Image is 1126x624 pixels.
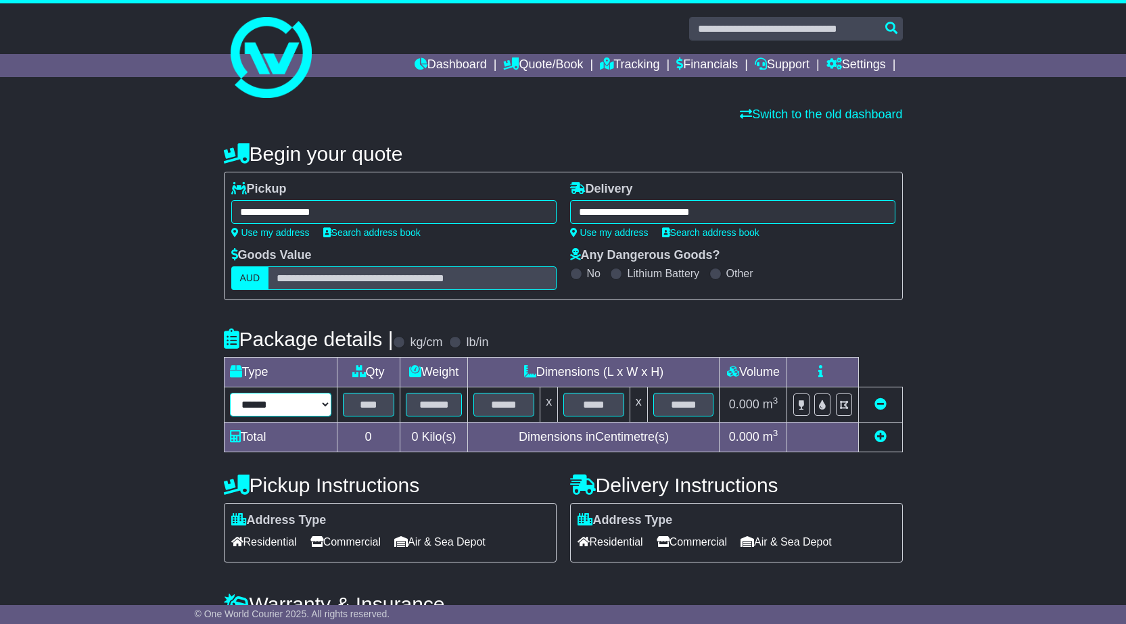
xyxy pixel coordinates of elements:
[570,474,903,496] h4: Delivery Instructions
[410,335,442,350] label: kg/cm
[540,387,558,423] td: x
[224,143,903,165] h4: Begin your quote
[630,387,647,423] td: x
[337,358,400,387] td: Qty
[323,227,421,238] a: Search address book
[578,531,643,552] span: Residential
[394,531,486,552] span: Air & Sea Depot
[874,430,887,443] a: Add new item
[411,430,418,443] span: 0
[741,531,832,552] span: Air & Sea Depot
[231,227,310,238] a: Use my address
[415,54,487,77] a: Dashboard
[503,54,583,77] a: Quote/Book
[570,227,649,238] a: Use my address
[224,423,337,452] td: Total
[231,248,312,263] label: Goods Value
[224,358,337,387] td: Type
[195,608,390,619] span: © One World Courier 2025. All rights reserved.
[587,267,601,280] label: No
[578,513,673,528] label: Address Type
[400,358,468,387] td: Weight
[729,430,759,443] span: 0.000
[231,266,269,290] label: AUD
[231,182,287,197] label: Pickup
[740,107,902,121] a: Switch to the old dashboard
[468,358,720,387] td: Dimensions (L x W x H)
[662,227,759,238] a: Search address book
[763,430,778,443] span: m
[627,267,699,280] label: Lithium Battery
[468,423,720,452] td: Dimensions in Centimetre(s)
[874,398,887,411] a: Remove this item
[310,531,381,552] span: Commercial
[231,531,297,552] span: Residential
[726,267,753,280] label: Other
[763,398,778,411] span: m
[570,248,720,263] label: Any Dangerous Goods?
[600,54,659,77] a: Tracking
[826,54,886,77] a: Settings
[337,423,400,452] td: 0
[676,54,738,77] a: Financials
[400,423,468,452] td: Kilo(s)
[755,54,810,77] a: Support
[729,398,759,411] span: 0.000
[773,395,778,406] sup: 3
[720,358,787,387] td: Volume
[466,335,488,350] label: lb/in
[224,328,394,350] h4: Package details |
[657,531,727,552] span: Commercial
[570,182,633,197] label: Delivery
[224,593,903,615] h4: Warranty & Insurance
[224,474,557,496] h4: Pickup Instructions
[773,428,778,438] sup: 3
[231,513,327,528] label: Address Type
